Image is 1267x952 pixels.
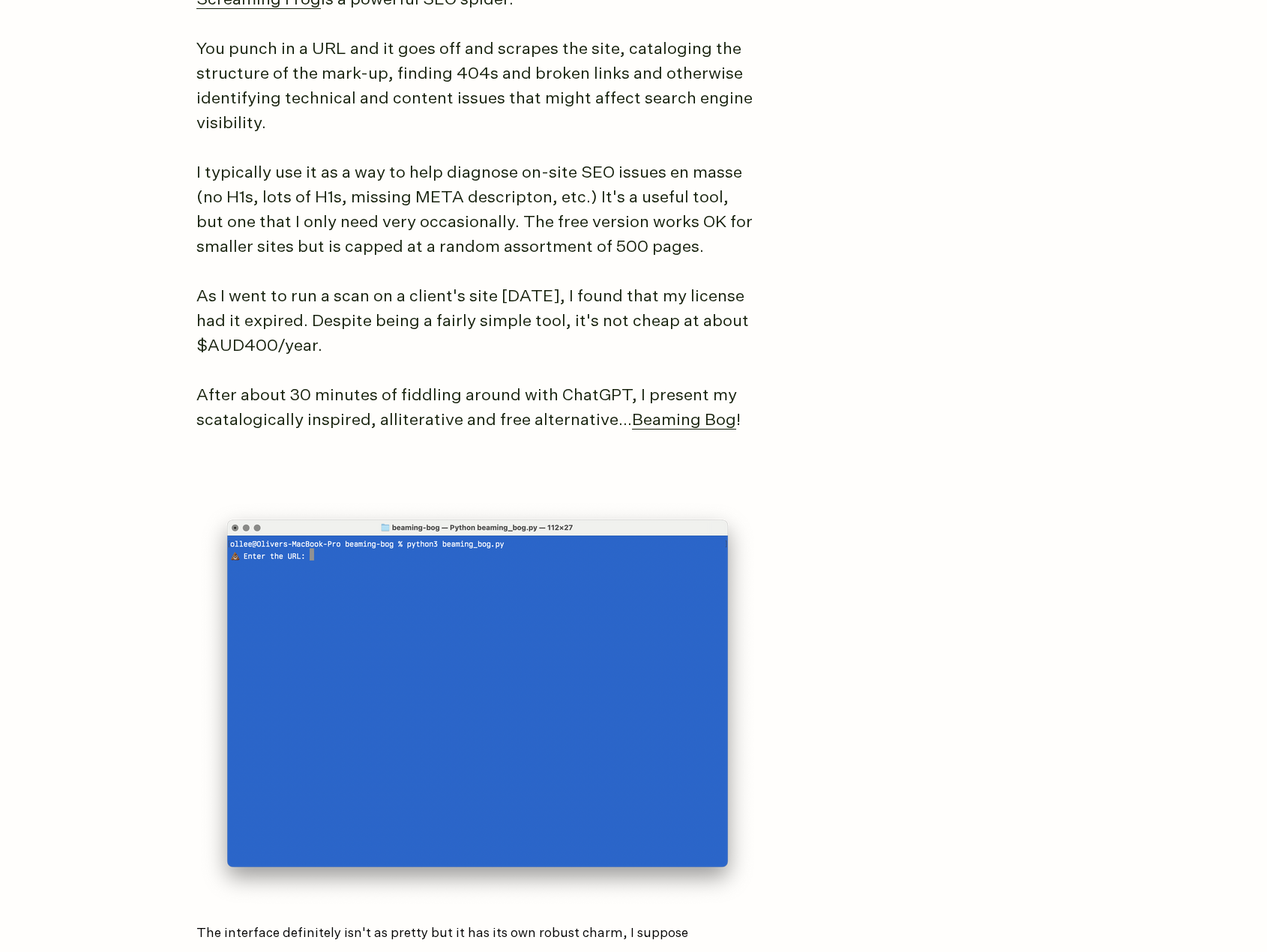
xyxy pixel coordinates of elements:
p: You punch in a URL and it goes off and scrapes the site, cataloging the structure of the mark-up,... [196,37,759,136]
img: The script churning away [196,499,759,908]
p: After about 30 minutes of fiddling around with ChatGPT, I present my scatalogically inspired, all... [196,384,759,433]
p: I typically use it as a way to help diagnose on-site SEO issues en masse (no H1s, lots of H1s, mi... [196,161,759,260]
p: As I went to run a scan on a client's site [DATE], I found that my license had it expired. Despit... [196,285,759,359]
p: The interface definitely isn't as pretty but it has its own robust charm, I suppose [196,924,759,943]
a: Beaming Bog [632,412,736,430]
